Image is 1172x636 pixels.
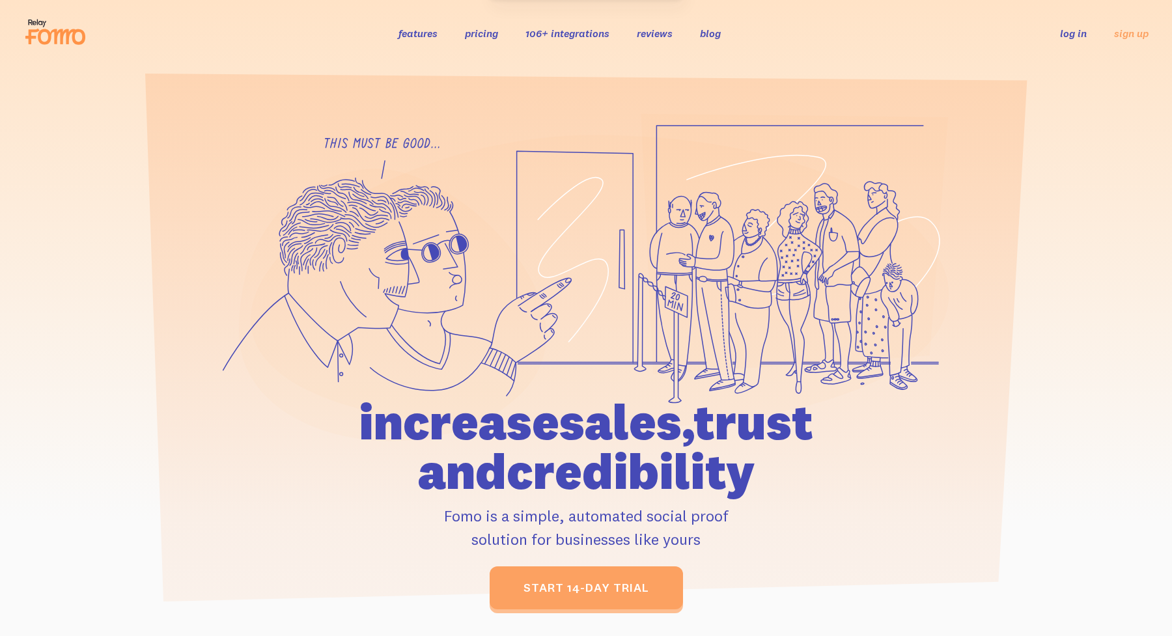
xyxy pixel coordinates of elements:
[285,397,887,496] h1: increase sales, trust and credibility
[1114,27,1149,40] a: sign up
[285,504,887,551] p: Fomo is a simple, automated social proof solution for businesses like yours
[465,27,498,40] a: pricing
[700,27,721,40] a: blog
[398,27,438,40] a: features
[637,27,673,40] a: reviews
[490,566,683,609] a: start 14-day trial
[1060,27,1087,40] a: log in
[525,27,609,40] a: 106+ integrations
